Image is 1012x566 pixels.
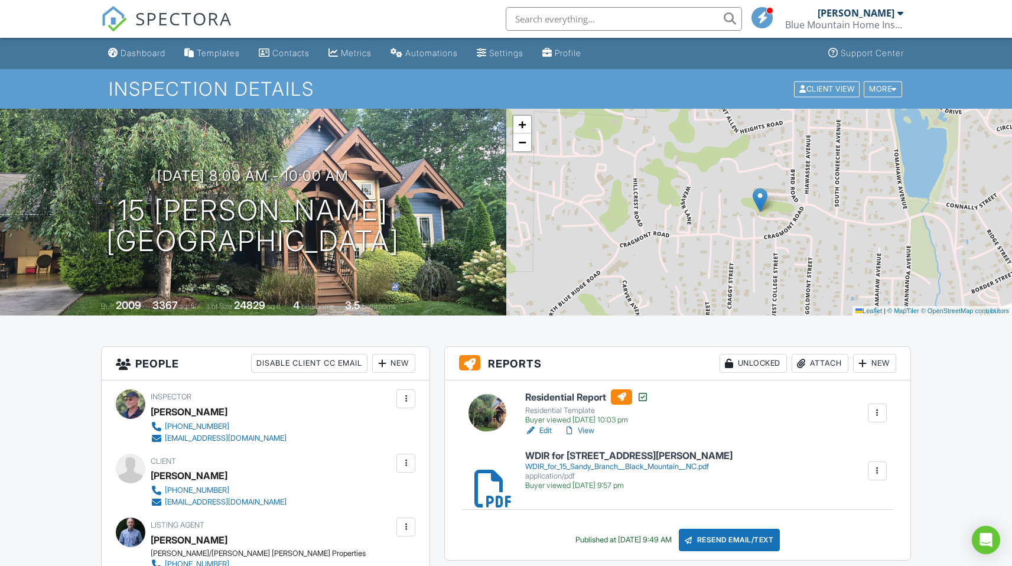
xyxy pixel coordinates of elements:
[109,79,903,99] h1: Inspection Details
[887,307,919,314] a: © MapTiler
[525,451,733,490] a: WDIR for [STREET_ADDRESS][PERSON_NAME] WDIR_for_15_Sandy_Branch__Black_Mountain__NC.pdf applicati...
[102,347,429,380] h3: People
[180,302,196,311] span: sq. ft.
[151,392,191,401] span: Inspector
[151,531,227,549] a: [PERSON_NAME]
[254,43,314,64] a: Contacts
[538,43,586,64] a: Company Profile
[864,81,902,97] div: More
[525,389,649,405] h6: Residential Report
[555,48,581,58] div: Profile
[267,302,282,311] span: sq.ft.
[197,48,240,58] div: Templates
[525,425,552,437] a: Edit
[785,19,903,31] div: Blue Mountain Home Inspections of WNC
[151,484,287,496] a: [PHONE_NUMBER]
[152,299,178,311] div: 3367
[121,48,165,58] div: Dashboard
[513,116,531,134] a: Zoom in
[472,43,528,64] a: Settings
[101,16,232,41] a: SPECTORA
[135,6,232,31] span: SPECTORA
[489,48,523,58] div: Settings
[445,347,910,380] h3: Reports
[513,134,531,151] a: Zoom out
[180,43,245,64] a: Templates
[151,467,227,484] div: [PERSON_NAME]
[116,299,141,311] div: 2009
[251,354,367,373] div: Disable Client CC Email
[575,535,672,545] div: Published at [DATE] 9:49 AM
[679,529,780,551] div: Resend Email/Text
[525,471,733,481] div: application/pdf
[506,7,742,31] input: Search everything...
[345,299,360,311] div: 3.5
[972,526,1000,554] div: Open Intercom Messenger
[518,135,526,149] span: −
[921,307,1009,314] a: © OpenStreetMap contributors
[525,415,649,425] div: Buyer viewed [DATE] 10:03 pm
[372,354,415,373] div: New
[151,496,287,508] a: [EMAIL_ADDRESS][DOMAIN_NAME]
[362,302,396,311] span: bathrooms
[753,188,767,212] img: Marker
[818,7,894,19] div: [PERSON_NAME]
[165,422,229,431] div: [PHONE_NUMBER]
[853,354,896,373] div: New
[293,299,300,311] div: 4
[151,432,287,444] a: [EMAIL_ADDRESS][DOMAIN_NAME]
[165,486,229,495] div: [PHONE_NUMBER]
[301,302,334,311] span: bedrooms
[824,43,909,64] a: Support Center
[151,457,176,466] span: Client
[157,168,349,184] h3: [DATE] 8:00 am - 10:00 am
[207,302,232,311] span: Lot Size
[525,389,649,425] a: Residential Report Residential Template Buyer viewed [DATE] 10:03 pm
[106,195,399,258] h1: 15 [PERSON_NAME] [GEOGRAPHIC_DATA]
[525,406,649,415] div: Residential Template
[564,425,594,437] a: View
[165,497,287,507] div: [EMAIL_ADDRESS][DOMAIN_NAME]
[386,43,463,64] a: Automations (Basic)
[151,403,227,421] div: [PERSON_NAME]
[101,302,114,311] span: Built
[855,307,882,314] a: Leaflet
[720,354,787,373] div: Unlocked
[841,48,904,58] div: Support Center
[793,84,863,93] a: Client View
[794,81,860,97] div: Client View
[101,6,127,32] img: The Best Home Inspection Software - Spectora
[103,43,170,64] a: Dashboard
[405,48,458,58] div: Automations
[525,462,733,471] div: WDIR_for_15_Sandy_Branch__Black_Mountain__NC.pdf
[165,434,287,443] div: [EMAIL_ADDRESS][DOMAIN_NAME]
[525,451,733,461] h6: WDIR for [STREET_ADDRESS][PERSON_NAME]
[792,354,848,373] div: Attach
[272,48,310,58] div: Contacts
[151,421,287,432] a: [PHONE_NUMBER]
[518,117,526,132] span: +
[525,481,733,490] div: Buyer viewed [DATE] 9:57 pm
[884,307,886,314] span: |
[341,48,372,58] div: Metrics
[234,299,265,311] div: 24829
[324,43,376,64] a: Metrics
[151,549,403,558] div: [PERSON_NAME]/[PERSON_NAME] [PERSON_NAME] Properties
[151,521,204,529] span: Listing Agent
